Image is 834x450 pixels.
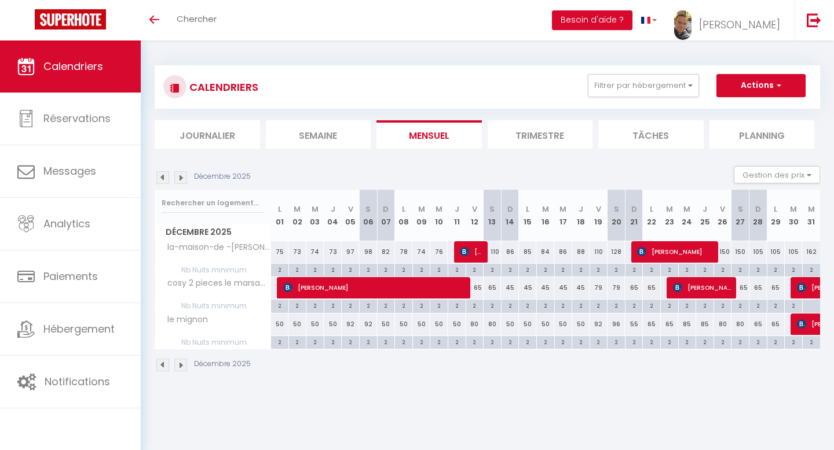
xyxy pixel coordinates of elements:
div: 2 [696,336,714,347]
div: 85 [678,313,696,335]
th: 16 [536,190,554,241]
div: 45 [572,277,590,298]
div: 2 [537,264,554,275]
span: Notifications [45,374,110,389]
div: 2 [466,300,484,311]
div: 2 [714,264,731,275]
th: 07 [377,190,395,241]
div: 2 [625,300,643,311]
th: 22 [643,190,661,241]
span: Nb Nuits minimum [155,264,270,276]
div: 2 [448,336,466,347]
span: [PERSON_NAME] [673,276,733,298]
span: Nb Nuits minimum [155,300,270,312]
div: 50 [412,313,430,335]
div: 2 [608,336,625,347]
div: 2 [360,336,377,347]
div: 79 [590,277,608,298]
div: 150 [731,241,749,263]
div: 55 [625,313,643,335]
th: 15 [519,190,537,241]
abbr: M [418,204,425,215]
abbr: M [294,204,301,215]
div: 2 [608,300,625,311]
button: Filtrer par hébergement [588,74,699,97]
div: 85 [696,313,714,335]
abbr: V [720,204,725,215]
div: 2 [395,300,412,311]
abbr: S [365,204,371,215]
div: 80 [484,313,502,335]
input: Rechercher un logement... [162,193,264,213]
div: 86 [554,241,572,263]
abbr: D [507,204,513,215]
abbr: J [455,204,459,215]
th: 23 [661,190,679,241]
div: 2 [785,300,802,311]
div: 76 [430,241,448,263]
div: 2 [731,264,749,275]
div: 110 [484,241,502,263]
div: 50 [324,313,342,335]
div: 45 [536,277,554,298]
div: 80 [466,313,484,335]
div: 2 [395,336,412,347]
div: 2 [625,336,643,347]
div: 2 [271,300,288,311]
div: 65 [661,313,679,335]
div: 65 [625,277,643,298]
div: 2 [466,336,484,347]
th: 14 [501,190,519,241]
div: 2 [803,336,820,347]
th: 12 [466,190,484,241]
div: 2 [324,336,342,347]
abbr: M [542,204,549,215]
th: 13 [484,190,502,241]
div: 2 [749,300,767,311]
div: 50 [430,313,448,335]
div: 2 [466,264,484,275]
div: 85 [519,241,537,263]
div: 78 [395,241,413,263]
div: 50 [536,313,554,335]
div: 2 [378,336,395,347]
div: 79 [608,277,625,298]
div: 2 [519,300,536,311]
abbr: J [331,204,335,215]
div: 2 [696,264,714,275]
div: 2 [360,300,377,311]
span: la-maison-de -[PERSON_NAME] [157,241,273,254]
li: Trimestre [488,120,593,149]
abbr: V [472,204,477,215]
th: 21 [625,190,643,241]
div: 92 [590,313,608,335]
div: 2 [749,264,767,275]
div: 2 [502,264,519,275]
div: 75 [271,241,289,263]
li: Mensuel [376,120,482,149]
div: 2 [749,336,767,347]
div: 2 [785,336,802,347]
abbr: S [614,204,619,215]
img: Super Booking [35,9,106,29]
div: 2 [271,336,288,347]
div: 50 [395,313,413,335]
div: 2 [555,300,572,311]
div: 2 [430,336,448,347]
div: 73 [324,241,342,263]
div: 105 [785,241,803,263]
th: 29 [767,190,785,241]
div: 65 [643,313,661,335]
div: 2 [661,336,678,347]
span: Paiements [43,269,98,283]
p: Décembre 2025 [194,171,251,182]
div: 50 [288,313,306,335]
li: Semaine [266,120,371,149]
div: 50 [572,313,590,335]
th: 05 [342,190,360,241]
abbr: D [755,204,761,215]
div: 65 [767,313,785,335]
div: 2 [661,264,678,275]
abbr: L [402,204,405,215]
div: 2 [572,300,590,311]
